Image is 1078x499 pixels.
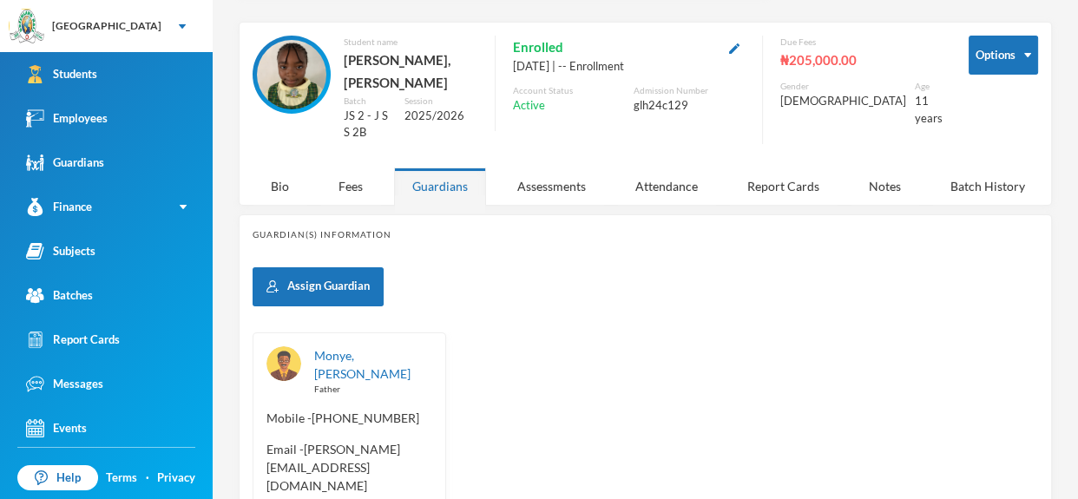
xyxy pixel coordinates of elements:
[344,95,391,108] div: Batch
[26,242,95,260] div: Subjects
[266,280,279,292] img: add user
[969,36,1038,75] button: Options
[634,84,745,97] div: Admission Number
[26,65,97,83] div: Students
[10,10,44,44] img: logo
[780,36,943,49] div: Due Fees
[266,440,432,495] span: Email - [PERSON_NAME][EMAIL_ADDRESS][DOMAIN_NAME]
[26,109,108,128] div: Employees
[26,286,93,305] div: Batches
[26,419,87,437] div: Events
[157,469,195,487] a: Privacy
[26,331,120,349] div: Report Cards
[499,167,604,205] div: Assessments
[851,167,919,205] div: Notes
[513,36,563,58] span: Enrolled
[26,154,104,172] div: Guardians
[394,167,486,205] div: Guardians
[915,80,943,93] div: Age
[320,167,381,205] div: Fees
[513,58,745,76] div: [DATE] | -- Enrollment
[26,198,92,216] div: Finance
[780,49,943,71] div: ₦205,000.00
[780,80,906,93] div: Gender
[146,469,149,487] div: ·
[17,465,98,491] a: Help
[344,108,391,141] div: JS 2 - J S S 2B
[729,167,838,205] div: Report Cards
[344,49,477,95] div: [PERSON_NAME], [PERSON_NAME]
[257,40,326,109] img: STUDENT
[253,167,307,205] div: Bio
[266,409,432,427] span: Mobile - [PHONE_NUMBER]
[634,97,745,115] div: glh24c129
[404,95,478,108] div: Session
[513,97,545,115] span: Active
[344,36,477,49] div: Student name
[106,469,137,487] a: Terms
[52,18,161,34] div: [GEOGRAPHIC_DATA]
[253,228,1038,241] div: Guardian(s) Information
[915,93,943,127] div: 11 years
[724,37,745,57] button: Edit
[780,93,906,110] div: [DEMOGRAPHIC_DATA]
[932,167,1043,205] div: Batch History
[617,167,716,205] div: Attendance
[513,84,624,97] div: Account Status
[266,346,301,381] img: GUARDIAN
[26,375,103,393] div: Messages
[314,348,411,381] a: Monye, [PERSON_NAME]
[253,267,384,306] button: Assign Guardian
[314,383,432,396] div: Father
[404,108,478,125] div: 2025/2026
